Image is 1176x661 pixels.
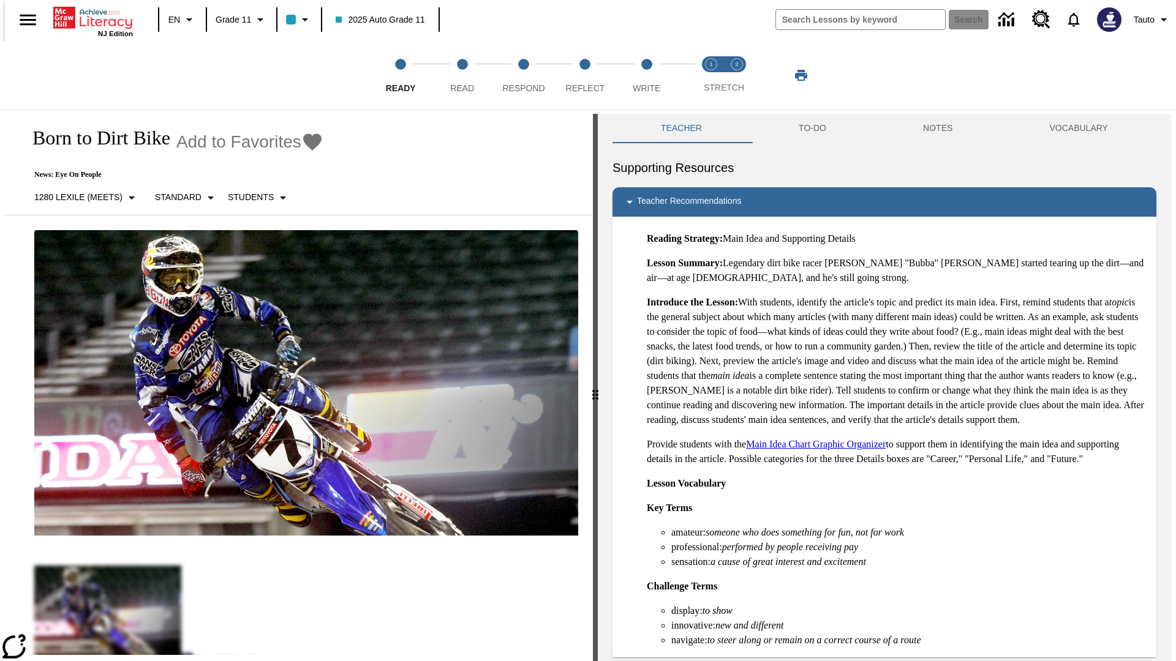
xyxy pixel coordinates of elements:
strong: Challenge Terms [647,581,717,591]
button: Ready step 1 of 5 [365,42,436,109]
span: Read [450,83,474,93]
strong: Introduce the Lesson: [647,297,738,307]
button: Stretch Respond step 2 of 2 [719,42,755,109]
button: Select Lexile, 1280 Lexile (Meets) [29,187,144,209]
span: EN [168,13,180,26]
button: Profile/Settings [1129,9,1176,31]
button: Teacher [612,114,750,143]
span: Grade 11 [216,13,251,26]
p: 1280 Lexile (Meets) [34,191,123,204]
span: Ready [386,83,416,93]
span: Add to Favorites [176,132,301,152]
em: main idea [710,370,750,381]
strong: Lesson Vocabulary [647,478,726,488]
button: Add to Favorites - Born to Dirt Bike [176,131,323,152]
button: Grade: Grade 11, Select a grade [211,9,273,31]
button: Print [782,64,821,86]
li: amateur: [671,525,1147,540]
button: TO-DO [750,114,875,143]
p: Standard [155,191,202,204]
img: Motocross racer James Stewart flies through the air on his dirt bike. [34,230,578,536]
p: Provide students with the to support them in identifying the main idea and supporting details in ... [647,437,1147,466]
div: Teacher Recommendations [612,187,1156,217]
p: With students, identify the article's topic and predict its main idea. First, remind students tha... [647,295,1147,427]
button: Reflect step 4 of 5 [549,42,620,109]
span: NJ Edition [98,30,133,37]
strong: Reading Strategy: [647,233,723,244]
text: 1 [709,61,712,67]
em: new and different [715,620,783,630]
span: Respond [502,83,545,93]
button: Stretch Read step 1 of 2 [693,42,729,109]
p: Legendary dirt bike racer [PERSON_NAME] "Bubba" [PERSON_NAME] started tearing up the dirt—and air... [647,256,1147,285]
li: sensation: [671,555,1147,569]
button: Scaffolds, Standard [150,187,223,209]
div: reading [5,114,593,655]
p: Teacher Recommendations [637,195,741,209]
text: 2 [735,61,738,67]
div: Instructional Panel Tabs [612,114,1156,143]
button: Read step 2 of 5 [426,42,497,109]
button: VOCABULARY [1001,114,1156,143]
img: Avatar [1097,7,1121,32]
span: STRETCH [704,83,744,92]
p: Students [228,191,274,204]
div: Press Enter or Spacebar and then press right and left arrow keys to move the slider [593,114,598,661]
span: Write [633,83,660,93]
button: NOTES [875,114,1001,143]
li: display: [671,603,1147,618]
em: someone who does something for fun, not for work [706,527,904,537]
li: navigate: [671,633,1147,648]
em: performed by people receiving pay [722,542,858,552]
em: to show [703,605,733,616]
div: Home [53,4,133,37]
em: to steer along or remain on a correct course of a route [707,635,921,645]
p: Main Idea and Supporting Details [647,231,1147,246]
a: Data Center [991,3,1025,37]
li: professional: [671,540,1147,555]
a: Notifications [1058,4,1090,35]
span: Tauto [1134,13,1155,26]
span: 2025 Auto Grade 11 [336,13,424,26]
button: Respond step 3 of 5 [488,42,559,109]
button: Select a new avatar [1090,4,1129,35]
button: Class color is light blue. Change class color [281,9,317,31]
li: innovative: [671,618,1147,633]
a: Resource Center, Will open in new tab [1025,3,1058,36]
button: Language: EN, Select a language [163,9,202,31]
em: a cause of great interest and excitement [710,556,866,567]
button: Open side menu [10,2,46,38]
h6: Supporting Resources [612,158,1156,177]
a: Main Idea Chart Graphic Organizer [746,439,886,449]
strong: Key Terms [647,502,692,513]
strong: Lesson Summary: [647,258,723,268]
input: search field [776,10,945,29]
em: topic [1109,297,1129,307]
p: News: Eye On People [20,170,323,179]
button: Select Student [223,187,295,209]
div: activity [598,114,1171,661]
span: Reflect [566,83,605,93]
h1: Born to Dirt Bike [20,127,170,149]
button: Write step 5 of 5 [611,42,682,109]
